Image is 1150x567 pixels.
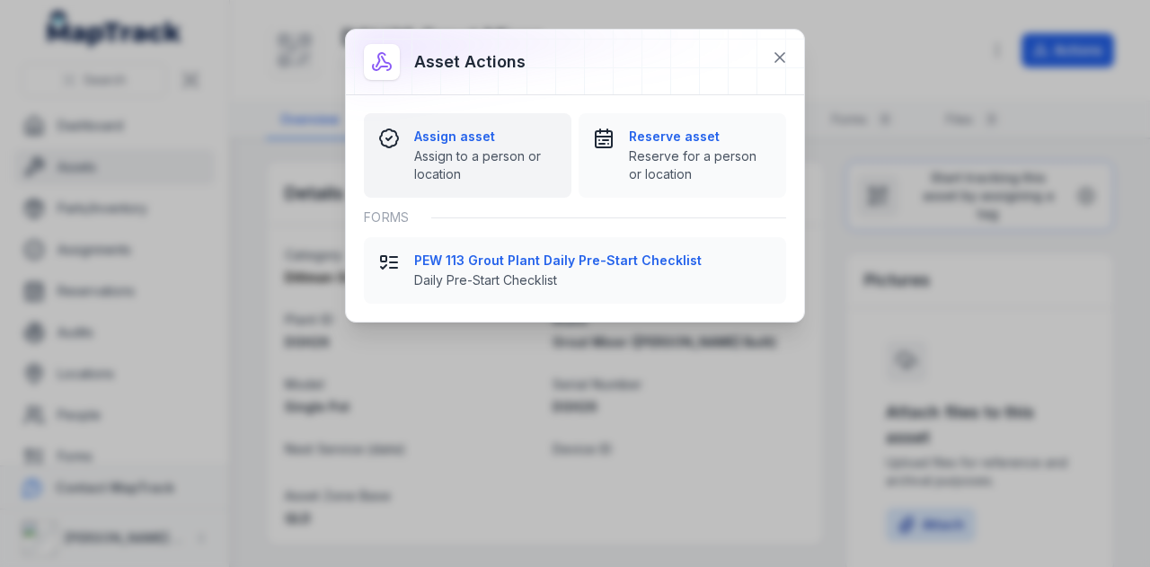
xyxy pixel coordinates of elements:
h3: Asset actions [414,49,526,75]
div: Forms [364,198,786,237]
button: Assign assetAssign to a person or location [364,113,571,198]
strong: PEW 113 Grout Plant Daily Pre-Start Checklist [414,252,772,270]
button: Reserve assetReserve for a person or location [579,113,786,198]
strong: Reserve asset [629,128,772,146]
span: Daily Pre-Start Checklist [414,271,772,289]
strong: Assign asset [414,128,557,146]
span: Reserve for a person or location [629,147,772,183]
span: Assign to a person or location [414,147,557,183]
button: PEW 113 Grout Plant Daily Pre-Start ChecklistDaily Pre-Start Checklist [364,237,786,304]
